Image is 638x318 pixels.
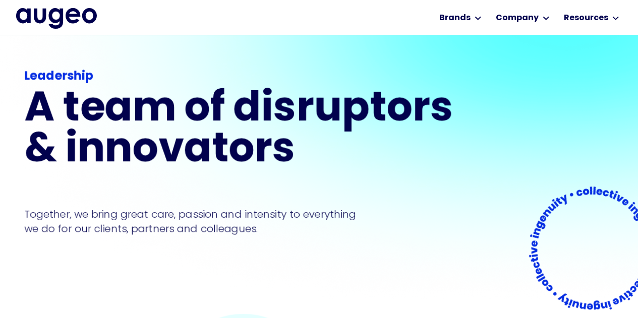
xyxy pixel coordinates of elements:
div: Company [496,12,539,24]
div: Brands [439,12,471,24]
h1: A team of disruptors & innovators [24,90,460,171]
p: Together, we bring great care, passion and intensity to everything we do for our clients, partner... [24,207,371,235]
a: home [16,8,97,28]
img: Augeo's full logo in midnight blue. [16,8,97,28]
div: Resources [564,12,608,24]
div: Leadership [24,68,459,86]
